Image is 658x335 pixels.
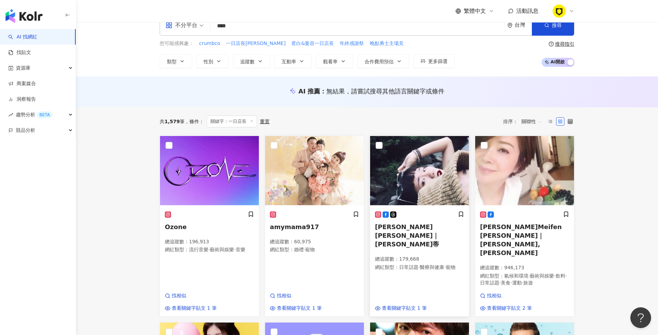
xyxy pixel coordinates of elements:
[316,54,353,68] button: 觀看率
[413,54,455,68] button: 更多篩選
[516,8,538,14] span: 活動訊息
[501,280,510,286] span: 美食
[282,59,296,64] span: 互動率
[370,136,469,205] img: KOL Avatar
[240,59,255,64] span: 追蹤數
[375,264,464,271] p: 網紅類型 ：
[399,264,419,270] span: 日常話題
[207,116,257,127] span: 關鍵字：一日店長
[16,60,30,76] span: 資源庫
[189,247,208,252] span: 流行音樂
[16,107,53,123] span: 趨勢分析
[16,123,35,138] span: 競品分析
[382,305,427,312] span: 查看關鍵字貼文 1 筆
[480,305,532,312] a: 查看關鍵字貼文 2 筆
[499,280,501,286] span: ·
[419,264,420,270] span: ·
[504,273,528,279] span: 氣候和環境
[166,22,172,29] span: appstore
[464,7,486,15] span: 繁體中文
[277,305,322,312] span: 查看關鍵字貼文 1 筆
[369,40,404,47] button: 晚點勇士主場見
[8,80,36,87] a: 商案媒合
[480,280,499,286] span: 日常話題
[165,223,187,230] span: Ozone
[565,273,567,279] span: ·
[555,41,574,47] div: 搜尋指引
[270,305,322,312] a: 查看關鍵字貼文 1 筆
[226,40,286,47] button: 一日店長[PERSON_NAME]
[444,264,445,270] span: ·
[165,305,217,312] a: 查看關鍵字貼文 1 筆
[160,136,259,317] a: KOL AvatarOzone總追蹤數：196,913網紅類型：流行音樂·藝術與娛樂·音樂找相似查看關鍵字貼文 1 筆
[554,273,555,279] span: ·
[210,247,234,252] span: 藝術與娛樂
[8,112,13,117] span: rise
[165,238,254,245] p: 總追蹤數 ： 196,913
[234,247,235,252] span: ·
[165,292,217,299] a: 找相似
[270,246,359,253] p: 網紅類型 ：
[370,136,469,317] a: KOL Avatar[PERSON_NAME] [PERSON_NAME]｜[PERSON_NAME]蒂總追蹤數：179,668網紅類型：日常話題·醫療與健康·寵物查看關鍵字貼文 1 筆
[507,23,513,28] span: environment
[299,87,445,96] div: AI 推薦 ：
[549,42,554,46] span: question-circle
[305,247,315,252] span: 寵物
[260,119,270,124] div: 重置
[512,280,522,286] span: 運動
[8,96,36,103] a: 洞察報告
[196,54,229,68] button: 性別
[365,59,394,64] span: 合作費用預估
[475,136,574,205] img: KOL Avatar
[532,15,574,36] button: 搜尋
[208,247,210,252] span: ·
[164,119,180,124] span: 1,579
[553,4,566,18] img: RH.png
[515,22,532,28] div: 台灣
[172,292,186,299] span: 找相似
[165,246,254,253] p: 網紅類型 ：
[375,223,439,248] span: [PERSON_NAME] [PERSON_NAME]｜[PERSON_NAME]蒂
[8,34,37,40] a: searchAI 找網紅
[185,119,204,124] span: 條件 ：
[265,136,364,317] a: KOL Avataramymama917總追蹤數：60,975網紅類型：婚禮·寵物找相似查看關鍵字貼文 1 筆
[236,247,245,252] span: 音樂
[167,59,177,64] span: 類型
[480,273,569,286] p: 網紅類型 ：
[326,88,444,95] span: 無結果，請嘗試搜尋其他語言關鍵字或條件
[475,136,574,317] a: KOL Avatar[PERSON_NAME]Meifen [PERSON_NAME]｜[PERSON_NAME],[PERSON_NAME]總追蹤數：946,173網紅類型：氣候和環境·藝術與...
[487,305,532,312] span: 查看關鍵字貼文 2 筆
[172,305,217,312] span: 查看關鍵字貼文 1 筆
[480,292,532,299] a: 找相似
[375,256,464,263] p: 總追蹤數 ： 179,668
[160,119,185,124] div: 共 筆
[556,273,565,279] span: 飲料
[375,305,427,312] a: 查看關鍵字貼文 1 筆
[630,307,651,328] iframe: Help Scout Beacon - Open
[6,9,43,23] img: logo
[530,273,554,279] span: 藝術與娛樂
[199,40,220,47] span: crumbco
[480,264,569,271] p: 總追蹤數 ： 946,173
[233,54,270,68] button: 追蹤數
[291,40,334,47] button: 君白&曼容一日店長
[270,238,359,245] p: 總追蹤數 ： 60,975
[204,59,213,64] span: 性別
[294,247,304,252] span: 婚禮
[503,116,546,127] div: 排序：
[270,223,319,230] span: amymama917
[521,116,542,127] span: 關聯性
[265,136,364,205] img: KOL Avatar
[8,49,31,56] a: 找貼文
[523,280,533,286] span: 旅遊
[274,54,312,68] button: 互動率
[160,54,192,68] button: 類型
[160,136,259,205] img: KOL Avatar
[277,292,291,299] span: 找相似
[323,59,338,64] span: 觀看率
[428,58,448,64] span: 更多篩選
[160,40,194,47] span: 您可能感興趣：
